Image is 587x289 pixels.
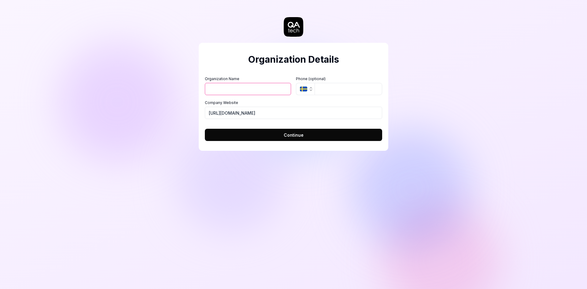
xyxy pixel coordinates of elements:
input: https:// [205,107,382,119]
button: Continue [205,129,382,141]
h2: Organization Details [205,53,382,66]
label: Organization Name [205,76,291,82]
label: Company Website [205,100,382,106]
span: Continue [284,132,304,138]
label: Phone (optional) [296,76,382,82]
